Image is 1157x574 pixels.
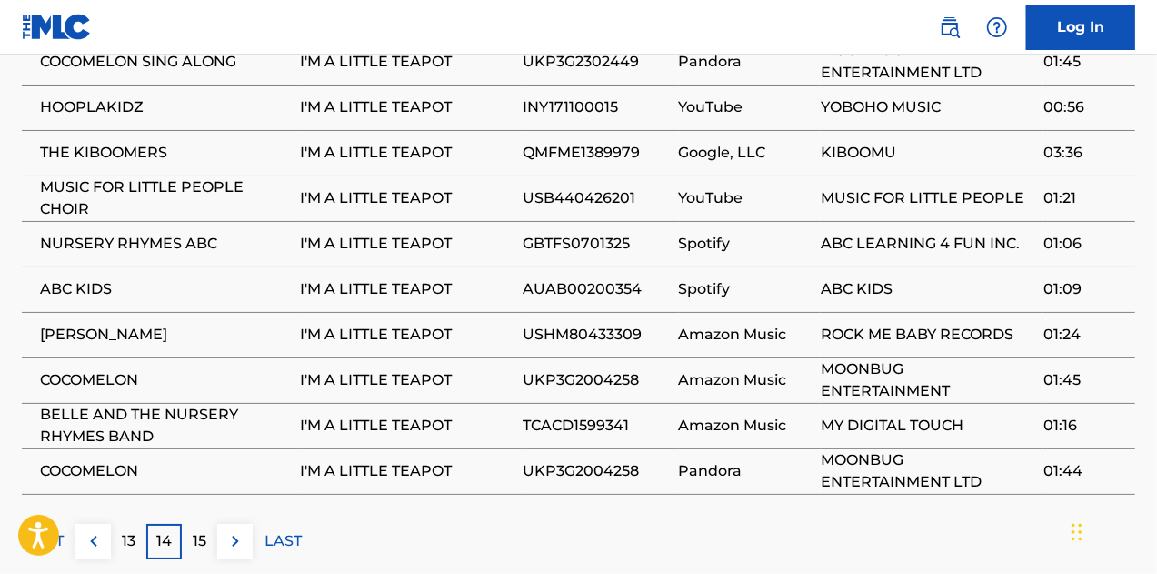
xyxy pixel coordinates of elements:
span: I'M A LITTLE TEAPOT [300,142,514,164]
span: Google, LLC [679,142,813,164]
span: QMFME1389979 [523,142,669,164]
span: Spotify [679,278,813,300]
span: KIBOOMU [821,142,1034,164]
span: UKP3G2004258 [523,369,669,391]
span: COCOMELON [40,460,291,482]
span: Pandora [679,460,813,482]
div: Arrastrar [1072,505,1082,559]
span: GBTFS0701325 [523,233,669,255]
span: 01:06 [1043,233,1126,255]
span: [PERSON_NAME] [40,324,291,346]
span: UKP3G2302449 [523,51,669,73]
span: Amazon Music [679,369,813,391]
span: I'M A LITTLE TEAPOT [300,233,514,255]
span: I'M A LITTLE TEAPOT [300,369,514,391]
span: YouTube [679,187,813,209]
span: 01:45 [1043,369,1126,391]
a: Public Search [932,9,968,45]
span: Amazon Music [679,415,813,437]
span: ROCK ME BABY RECORDS [821,324,1034,346]
span: AUAB00200354 [523,278,669,300]
span: MY DIGITAL TOUCH [821,415,1034,437]
span: ABC LEARNING 4 FUN INC. [821,233,1034,255]
span: Amazon Music [679,324,813,346]
img: right [224,530,246,552]
span: I'M A LITTLE TEAPOT [300,460,514,482]
span: YOBOHO MUSIC [821,96,1034,118]
span: Spotify [679,233,813,255]
span: MOONBUG ENTERTAINMENT [821,358,1034,402]
span: THE KIBOOMERS [40,142,291,164]
span: MUSIC FOR LITTLE PEOPLE CHOIR [40,176,291,220]
span: USHM80433309 [523,324,669,346]
span: 01:09 [1043,278,1126,300]
span: ABC KIDS [40,278,291,300]
span: 01:45 [1043,51,1126,73]
img: help [986,16,1008,38]
span: BELLE AND THE NURSERY RHYMES BAND [40,404,291,448]
div: Widget de chat [1066,487,1157,574]
span: ABC KIDS [821,278,1034,300]
p: 14 [156,530,172,552]
span: 03:36 [1043,142,1126,164]
a: Log In [1026,5,1135,50]
p: LAST [264,530,302,552]
span: UKP3G2004258 [523,460,669,482]
span: MOONBUG ENTERTAINMENT LTD [821,40,1034,84]
span: COCOMELON SING ALONG [40,51,291,73]
img: left [83,530,105,552]
img: MLC Logo [22,14,92,40]
iframe: Chat Widget [1066,487,1157,574]
span: I'M A LITTLE TEAPOT [300,51,514,73]
span: I'M A LITTLE TEAPOT [300,187,514,209]
span: NURSERY RHYMES ABC [40,233,291,255]
span: MUSIC FOR LITTLE PEOPLE [821,187,1034,209]
span: HOOPLAKIDZ [40,96,291,118]
span: I'M A LITTLE TEAPOT [300,415,514,437]
span: YouTube [679,96,813,118]
span: TCACD1599341 [523,415,669,437]
span: I'M A LITTLE TEAPOT [300,96,514,118]
img: search [939,16,961,38]
p: 13 [122,530,135,552]
span: 00:56 [1043,96,1126,118]
span: INY171100015 [523,96,669,118]
span: 01:24 [1043,324,1126,346]
span: 01:16 [1043,415,1126,437]
span: 01:44 [1043,460,1126,482]
span: MOONBUG ENTERTAINMENT LTD [821,449,1034,493]
p: 15 [193,530,206,552]
span: 01:21 [1043,187,1126,209]
span: I'M A LITTLE TEAPOT [300,278,514,300]
span: COCOMELON [40,369,291,391]
span: I'M A LITTLE TEAPOT [300,324,514,346]
div: Help [979,9,1015,45]
span: USB440426201 [523,187,669,209]
span: Pandora [679,51,813,73]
